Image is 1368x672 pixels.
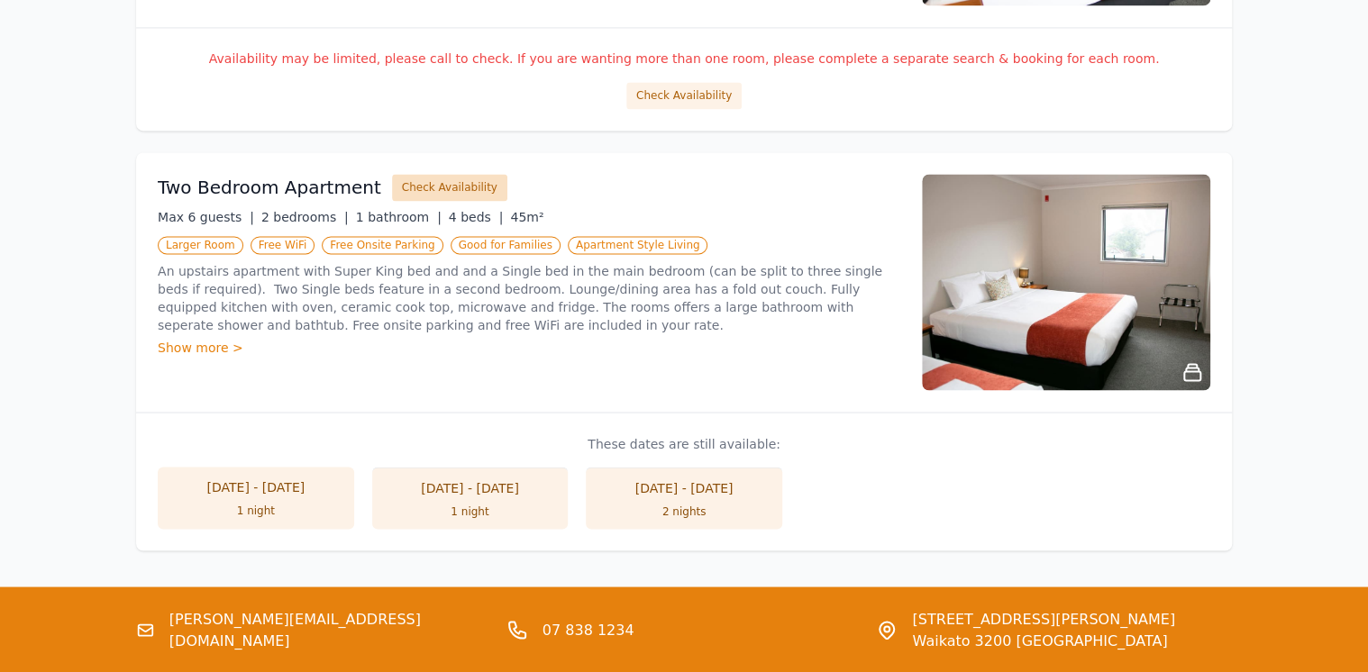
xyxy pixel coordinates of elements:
span: Max 6 guests | [158,210,254,224]
div: [DATE] - [DATE] [390,478,551,496]
span: 2 bedrooms | [261,210,349,224]
button: Check Availability [626,82,742,109]
div: [DATE] - [DATE] [604,478,764,496]
span: Apartment Style Living [568,236,708,254]
a: [PERSON_NAME][EMAIL_ADDRESS][DOMAIN_NAME] [169,608,492,651]
span: 45m² [510,210,543,224]
div: [DATE] - [DATE] [176,477,336,495]
div: 1 night [390,504,551,518]
span: [STREET_ADDRESS][PERSON_NAME] [912,608,1175,630]
p: Availability may be limited, please call to check. If you are wanting more than one room, please ... [158,50,1210,68]
span: Waikato 3200 [GEOGRAPHIC_DATA] [912,630,1175,651]
div: 1 night [176,503,336,517]
p: An upstairs apartment with Super King bed and and a Single bed in the main bedroom (can be split ... [158,262,900,334]
span: Free Onsite Parking [322,236,442,254]
span: Larger Room [158,236,243,254]
div: 2 nights [604,504,764,518]
span: 1 bathroom | [356,210,442,224]
h3: Two Bedroom Apartment [158,175,381,200]
button: Check Availability [392,174,507,201]
a: 07 838 1234 [543,619,634,640]
div: Show more > [158,338,900,356]
span: 4 beds | [449,210,504,224]
span: Free WiFi [251,236,315,254]
p: These dates are still available: [158,434,1210,452]
span: Good for Families [451,236,561,254]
